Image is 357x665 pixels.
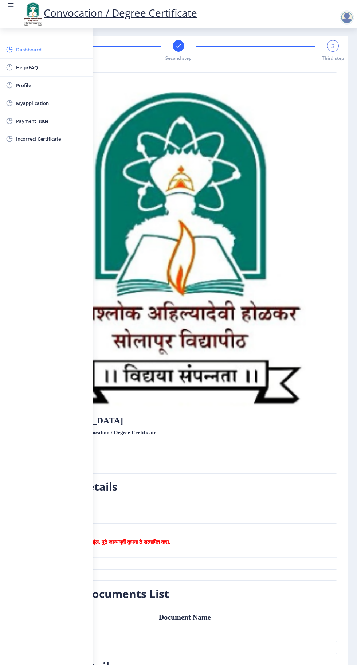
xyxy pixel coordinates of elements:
[331,42,335,50] span: 3
[16,45,87,54] span: Dashboard
[20,524,337,558] nb-card-header: Preview Certificate -
[16,81,87,90] span: Profile
[29,78,328,416] img: sulogo.png
[16,99,87,107] span: Myapplication
[152,613,268,621] td: Document Name
[22,6,197,20] a: Convocation / Degree Certificate
[29,587,169,601] h3: Uploaded Documents List
[16,63,87,72] span: Help/FAQ
[22,1,44,26] img: logo
[16,117,87,125] span: Payment issue
[29,538,170,545] b: अशा प्रकारे प्रमाणपत्र छापले जाईल. पुढे जाण्यापूर्वी कृपया ते सत्यापित करा.
[16,134,87,143] span: Incorrect Certificate
[165,55,192,61] span: Second step
[322,55,344,61] span: Third step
